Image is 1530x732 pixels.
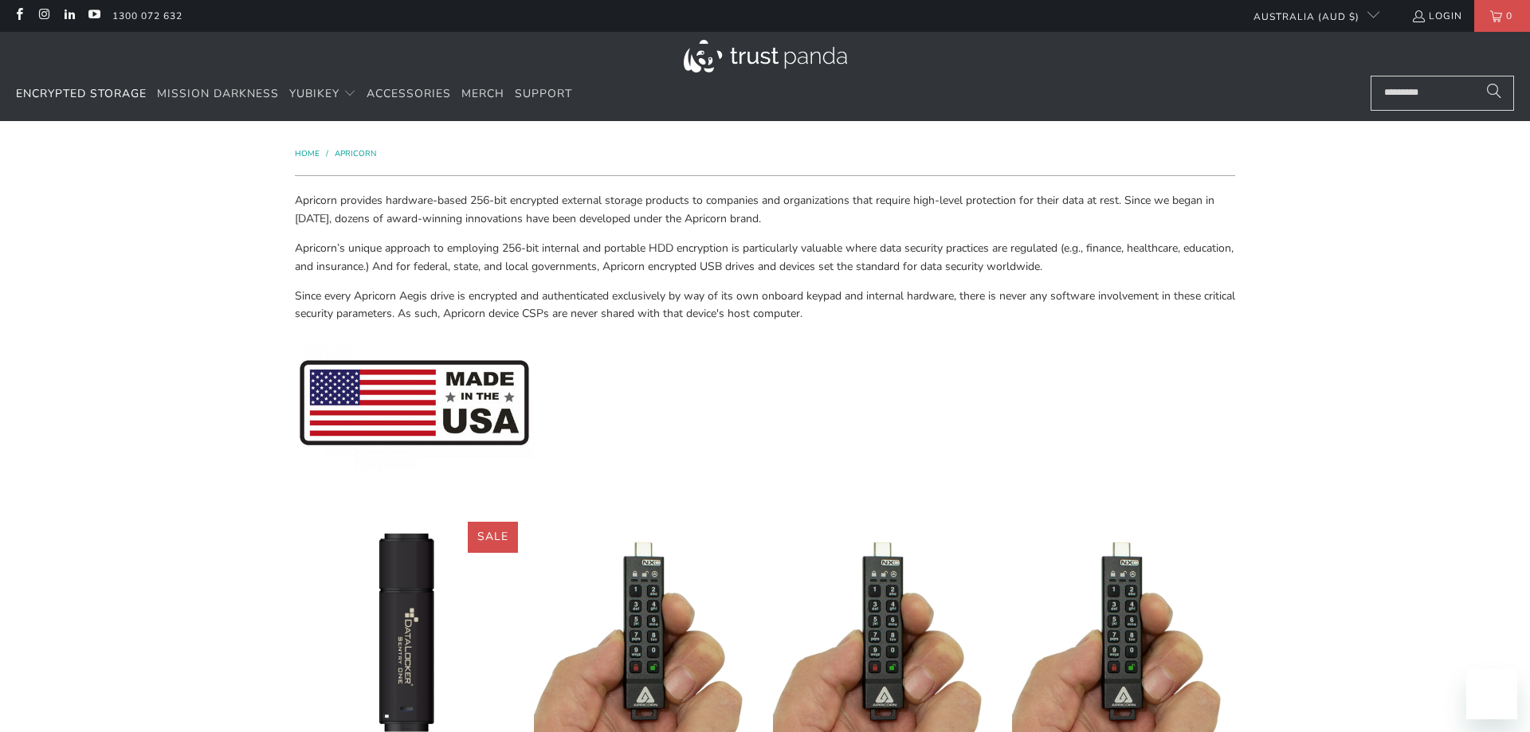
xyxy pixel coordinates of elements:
[16,86,147,101] span: Encrypted Storage
[289,86,339,101] span: YubiKey
[295,148,320,159] span: Home
[289,76,356,113] summary: YubiKey
[461,86,504,101] span: Merch
[295,288,1235,321] span: Since every Apricorn Aegis drive is encrypted and authenticated exclusively by way of its own onb...
[295,193,1214,225] span: Apricorn provides hardware-based 256-bit encrypted external storage products to companies and org...
[295,241,1234,273] span: Apricorn’s unique approach to employing 256-bit internal and portable HDD encryption is particula...
[87,10,100,22] a: Trust Panda Australia on YouTube
[1371,76,1514,111] input: Search...
[112,7,182,25] a: 1300 072 632
[295,148,322,159] a: Home
[335,148,376,159] a: Apricorn
[157,86,279,101] span: Mission Darkness
[684,40,847,72] img: Trust Panda Australia
[1411,7,1462,25] a: Login
[367,76,451,113] a: Accessories
[1466,668,1517,719] iframe: Button to launch messaging window
[12,10,25,22] a: Trust Panda Australia on Facebook
[515,76,572,113] a: Support
[515,86,572,101] span: Support
[326,148,328,159] span: /
[477,529,508,544] span: Sale
[367,86,451,101] span: Accessories
[157,76,279,113] a: Mission Darkness
[37,10,50,22] a: Trust Panda Australia on Instagram
[461,76,504,113] a: Merch
[16,76,147,113] a: Encrypted Storage
[62,10,76,22] a: Trust Panda Australia on LinkedIn
[16,76,572,113] nav: Translation missing: en.navigation.header.main_nav
[1474,76,1514,111] button: Search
